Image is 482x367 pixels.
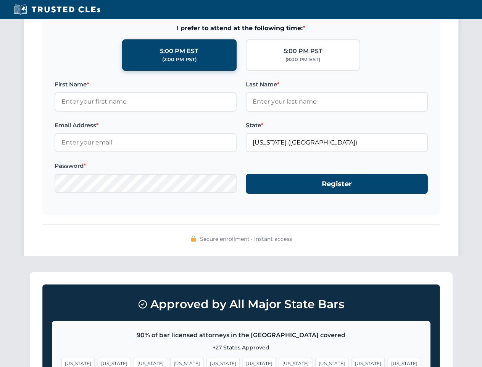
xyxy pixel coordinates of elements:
[55,80,237,89] label: First Name
[246,174,428,194] button: Register
[190,235,197,242] img: 🔒
[246,133,428,152] input: Missouri (MO)
[246,80,428,89] label: Last Name
[246,121,428,130] label: State
[55,161,237,171] label: Password
[162,56,197,63] div: (2:00 PM PST)
[285,56,320,63] div: (8:00 PM EST)
[55,92,237,111] input: Enter your first name
[246,92,428,111] input: Enter your last name
[55,23,428,33] span: I prefer to attend at the following time:
[55,133,237,152] input: Enter your email
[11,4,103,15] img: Trusted CLEs
[160,46,198,56] div: 5:00 PM EST
[61,330,421,340] p: 90% of bar licensed attorneys in the [GEOGRAPHIC_DATA] covered
[200,235,292,243] span: Secure enrollment • Instant access
[52,294,430,315] h3: Approved by All Major State Bars
[61,343,421,352] p: +27 States Approved
[55,121,237,130] label: Email Address
[284,46,322,56] div: 5:00 PM PST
